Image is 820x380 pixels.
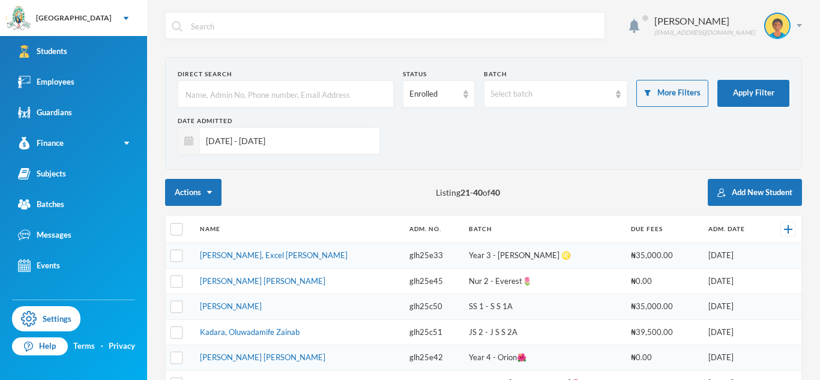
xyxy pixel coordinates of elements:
[101,340,103,352] div: ·
[109,340,135,352] a: Privacy
[625,243,702,269] td: ₦35,000.00
[18,259,60,272] div: Events
[784,225,792,234] img: +
[200,301,262,311] a: [PERSON_NAME]
[18,137,64,149] div: Finance
[200,276,325,286] a: [PERSON_NAME] [PERSON_NAME]
[7,7,31,31] img: logo
[403,268,463,294] td: glh25e45
[18,198,64,211] div: Batches
[18,76,74,88] div: Employees
[702,345,766,371] td: [DATE]
[178,70,394,79] div: Direct Search
[625,319,702,345] td: ₦39,500.00
[18,45,67,58] div: Students
[184,81,387,108] input: Name, Admin No, Phone number, Email Address
[625,216,702,243] th: Due Fees
[194,216,403,243] th: Name
[165,179,222,206] button: Actions
[403,216,463,243] th: Adm. No.
[463,319,625,345] td: JS 2 - J S S 2A
[12,337,68,355] a: Help
[625,268,702,294] td: ₦0.00
[200,327,300,337] a: Kadara, Oluwadamife Zainab
[463,345,625,371] td: Year 4 - Orion🌺
[172,21,182,32] img: search
[18,229,71,241] div: Messages
[708,179,802,206] button: Add New Student
[654,14,755,28] div: [PERSON_NAME]
[403,319,463,345] td: glh25c51
[490,88,610,100] div: Select batch
[625,294,702,320] td: ₦35,000.00
[636,80,708,107] button: More Filters
[473,187,483,198] b: 40
[463,216,625,243] th: Batch
[200,127,373,154] input: e.g. 16/08/2025 - 16/09/2025
[403,243,463,269] td: glh25e33
[702,319,766,345] td: [DATE]
[200,352,325,362] a: [PERSON_NAME] [PERSON_NAME]
[463,294,625,320] td: SS 1 - S S 1A
[654,28,755,37] div: [EMAIL_ADDRESS][DOMAIN_NAME]
[403,345,463,371] td: glh25e42
[436,186,500,199] span: Listing - of
[403,70,475,79] div: Status
[463,243,625,269] td: Year 3 - [PERSON_NAME] ♌️
[73,340,95,352] a: Terms
[765,14,789,38] img: STUDENT
[200,250,348,260] a: [PERSON_NAME], Excel [PERSON_NAME]
[625,345,702,371] td: ₦0.00
[18,167,66,180] div: Subjects
[463,268,625,294] td: Nur 2 - Everest🌷
[178,116,380,125] div: Date Admitted
[460,187,470,198] b: 21
[18,106,72,119] div: Guardians
[12,306,80,331] a: Settings
[717,80,789,107] button: Apply Filter
[702,243,766,269] td: [DATE]
[702,268,766,294] td: [DATE]
[702,294,766,320] td: [DATE]
[409,88,457,100] div: Enrolled
[702,216,766,243] th: Adm. Date
[36,13,112,23] div: [GEOGRAPHIC_DATA]
[190,13,598,40] input: Search
[490,187,500,198] b: 40
[484,70,628,79] div: Batch
[403,294,463,320] td: glh25c50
